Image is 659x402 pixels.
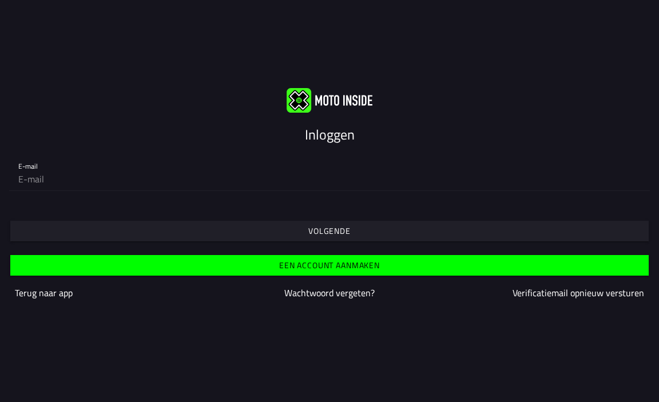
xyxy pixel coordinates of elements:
ion-text: Volgende [308,227,351,235]
input: E-mail [18,168,641,190]
a: Wachtwoord vergeten? [284,286,375,300]
ion-button: Een account aanmaken [10,255,649,276]
ion-text: Inloggen [305,124,355,145]
a: Terug naar app [15,286,73,300]
a: Verificatiemail opnieuw versturen [513,286,644,300]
